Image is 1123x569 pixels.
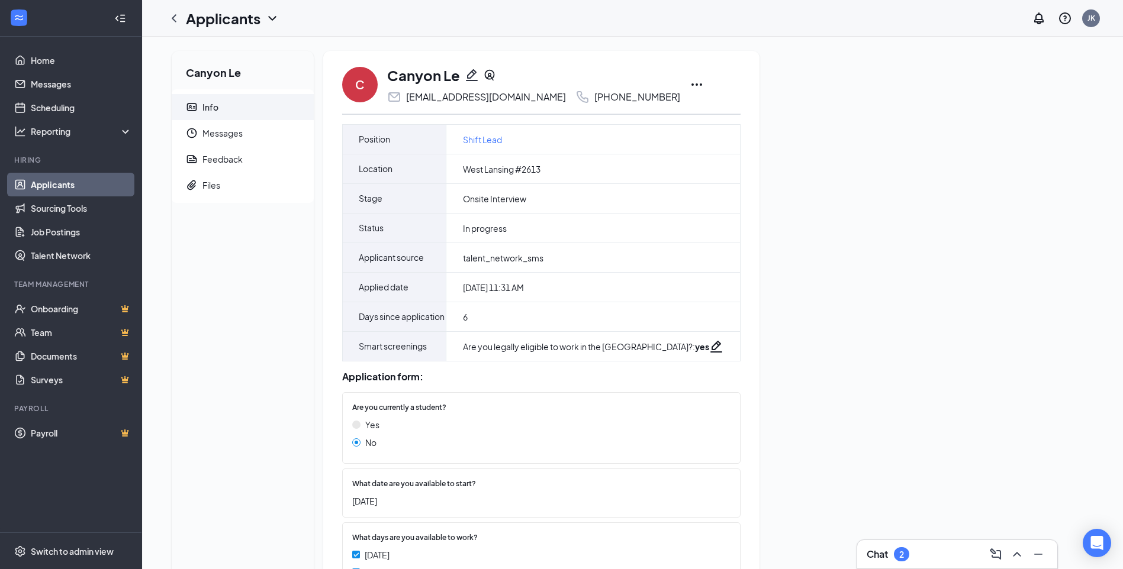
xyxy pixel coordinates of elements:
[463,222,507,234] span: In progress
[31,220,132,244] a: Job Postings
[1083,529,1111,557] div: Open Intercom Messenger
[387,90,401,104] svg: Email
[31,244,132,267] a: Talent Network
[13,12,25,24] svg: WorkstreamLogo
[359,154,392,183] span: Location
[986,545,1005,564] button: ComposeMessage
[31,545,114,557] div: Switch to admin view
[172,120,314,146] a: ClockMessages
[695,341,709,352] strong: yes
[31,344,132,368] a: DocumentsCrown
[114,12,126,24] svg: Collapse
[359,243,424,272] span: Applicant source
[14,279,130,289] div: Team Management
[202,179,220,191] div: Files
[186,179,198,191] svg: Paperclip
[202,101,218,113] div: Info
[359,214,384,243] span: Status
[690,77,704,92] svg: Ellipses
[1010,547,1024,561] svg: ChevronUp
[265,11,279,25] svg: ChevronDown
[484,69,495,81] svg: SourcingTools
[14,125,26,137] svg: Analysis
[355,76,365,93] div: C
[172,146,314,172] a: ReportFeedback
[31,173,132,196] a: Applicants
[31,96,132,119] a: Scheduling
[1031,547,1045,561] svg: Minimize
[463,133,502,146] a: Shift Lead
[463,163,540,175] span: West Lansing #2613
[172,94,314,120] a: ContactCardInfo
[31,125,133,137] div: Reporting
[463,311,468,323] span: 6
[899,549,904,560] div: 2
[867,548,888,561] h3: Chat
[202,153,243,165] div: Feedback
[31,368,132,392] a: SurveysCrown
[352,532,478,544] span: What days are you available to work?
[463,193,526,205] span: Onsite Interview
[465,68,479,82] svg: Pencil
[359,184,382,213] span: Stage
[1032,11,1046,25] svg: Notifications
[1029,545,1048,564] button: Minimize
[406,91,566,103] div: [EMAIL_ADDRESS][DOMAIN_NAME]
[359,332,427,361] span: Smart screenings
[359,273,408,302] span: Applied date
[387,65,460,85] h1: Canyon Le
[31,321,132,344] a: TeamCrown
[186,153,198,165] svg: Report
[365,548,390,561] span: [DATE]
[352,402,446,413] span: Are you currently a student?
[463,341,709,353] div: Are you legally eligible to work in the [GEOGRAPHIC_DATA]? :
[14,545,26,557] svg: Settings
[172,51,314,89] h2: Canyon Le
[31,49,132,72] a: Home
[365,436,377,449] span: No
[709,340,723,354] svg: Pencil
[1087,13,1095,23] div: JK
[1058,11,1072,25] svg: QuestionInfo
[365,418,379,431] span: Yes
[172,172,314,198] a: PaperclipFiles
[31,72,132,96] a: Messages
[352,479,476,490] span: What date are you available to start?
[1008,545,1027,564] button: ChevronUp
[989,547,1003,561] svg: ComposeMessage
[463,282,524,293] span: [DATE] 11:31 AM
[342,371,741,383] div: Application form:
[186,8,260,28] h1: Applicants
[594,91,680,103] div: [PHONE_NUMBER]
[359,302,445,331] span: Days since application
[575,90,590,104] svg: Phone
[186,127,198,139] svg: Clock
[352,494,719,507] span: [DATE]
[31,297,132,321] a: OnboardingCrown
[463,252,543,264] span: talent_network_sms
[31,421,132,445] a: PayrollCrown
[14,155,130,165] div: Hiring
[14,403,130,413] div: Payroll
[186,101,198,113] svg: ContactCard
[359,125,390,154] span: Position
[167,11,181,25] svg: ChevronLeft
[202,120,304,146] span: Messages
[31,196,132,220] a: Sourcing Tools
